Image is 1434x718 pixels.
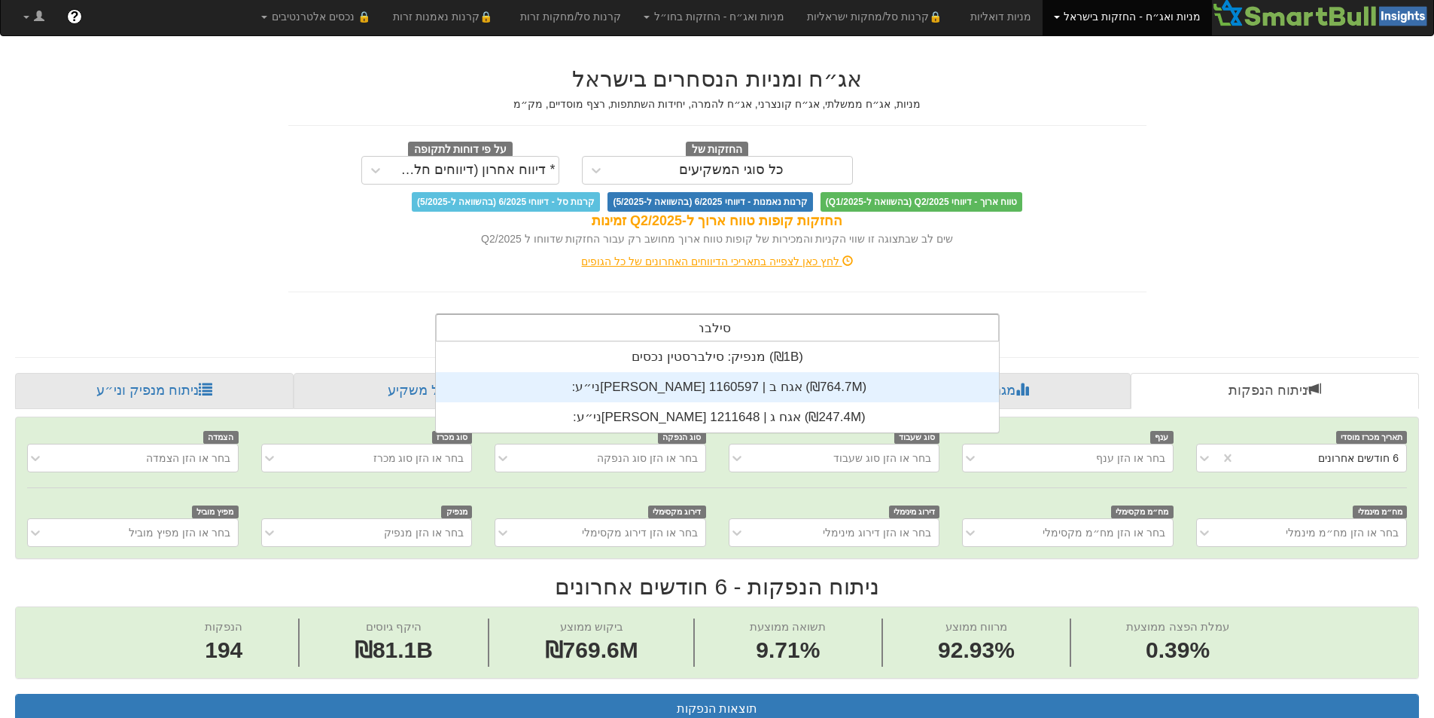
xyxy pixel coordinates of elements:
span: טווח ארוך - דיווחי Q2/2025 (בהשוואה ל-Q1/2025) [821,192,1022,212]
div: בחר או הזן סוג הנפקה [597,451,698,466]
div: בחר או הזן מח״מ מקסימלי [1043,525,1165,540]
span: דירוג מינימלי [889,506,940,518]
h3: תוצאות הנפקות [27,702,1407,716]
div: החזקות קופות טווח ארוך ל-Q2/2025 זמינות [288,212,1146,231]
span: ענף [1150,431,1174,444]
span: דירוג מקסימלי [648,506,706,518]
span: 194 [205,634,242,667]
div: בחר או הזן סוג שעבוד [833,451,931,466]
div: מנפיק: ‏סילברסטין נכסים ‎(₪1B)‎ [436,342,999,372]
div: בחר או הזן סוג מכרז [373,451,464,466]
span: סוג הנפקה [658,431,706,444]
div: בחר או הזן דירוג מינימלי [823,525,931,540]
span: ביקוש ממוצע [560,620,623,633]
a: ניתוח הנפקות [1131,373,1419,409]
div: בחר או הזן הצמדה [146,451,230,466]
div: ני״ע: ‏[PERSON_NAME] אגח ג | 1211648 ‎(₪247.4M)‎ [436,402,999,432]
h5: מניות, אג״ח ממשלתי, אג״ח קונצרני, אג״ח להמרה, יחידות השתתפות, רצף מוסדיים, מק״מ [288,99,1146,110]
span: סוג מכרז [432,431,473,444]
span: תשואה ממוצעת [750,620,826,633]
span: עמלת הפצה ממוצעת [1126,620,1228,633]
div: ני״ע: ‏[PERSON_NAME] אגח ב | 1160597 ‎(₪764.7M)‎ [436,372,999,402]
div: 6 חודשים אחרונים [1318,451,1399,466]
div: grid [436,342,999,432]
span: מח״מ מקסימלי [1111,506,1174,518]
a: פרופיל משקיע [294,373,577,409]
span: מרווח ממוצע [945,620,1007,633]
span: על פי דוחות לתקופה [408,142,513,158]
h2: ניתוח הנפקות - 6 חודשים אחרונים [15,574,1419,599]
div: בחר או הזן מפיץ מוביל [129,525,230,540]
span: היקף גיוסים [366,620,422,633]
span: הצמדה [203,431,239,444]
span: החזקות של [686,142,749,158]
span: ₪81.1B [355,637,433,662]
span: קרנות סל - דיווחי 6/2025 (בהשוואה ל-5/2025) [412,192,600,212]
div: כל סוגי המשקיעים [679,163,784,178]
span: מנפיק [441,506,472,518]
span: 92.93% [938,634,1015,667]
span: ₪769.6M [545,637,638,662]
div: * דיווח אחרון (דיווחים חלקיים) [393,163,556,178]
div: בחר או הזן מח״מ מינמלי [1286,525,1399,540]
span: מפיץ מוביל [192,506,239,518]
span: מח״מ מינמלי [1353,506,1407,518]
span: תאריך מכרז מוסדי [1336,431,1407,444]
h2: אג״ח ומניות הנסחרים בישראל [288,66,1146,91]
div: בחר או הזן דירוג מקסימלי [582,525,698,540]
span: קרנות נאמנות - דיווחי 6/2025 (בהשוואה ל-5/2025) [607,192,812,212]
span: 9.71% [750,634,826,667]
a: ניתוח מנפיק וני״ע [15,373,294,409]
div: בחר או הזן ענף [1096,451,1165,466]
span: 0.39% [1126,634,1228,667]
span: ? [70,9,78,24]
div: שים לב שבתצוגה זו שווי הקניות והמכירות של קופות טווח ארוך מחושב רק עבור החזקות שדווחו ל Q2/2025 [288,231,1146,246]
span: סוג שעבוד [894,431,940,444]
div: בחר או הזן מנפיק [384,525,464,540]
span: הנפקות [205,620,242,633]
div: לחץ כאן לצפייה בתאריכי הדיווחים האחרונים של כל הגופים [277,254,1158,269]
